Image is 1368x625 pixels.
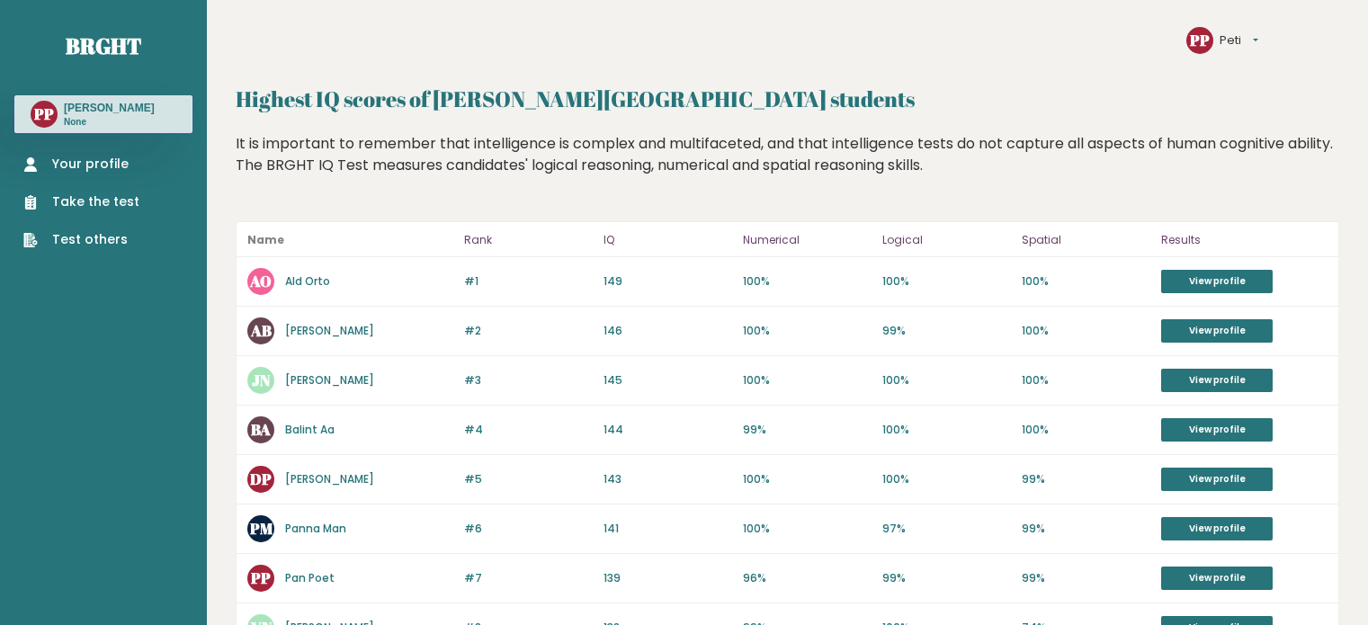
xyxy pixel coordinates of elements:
[743,570,872,586] p: 96%
[743,471,872,487] p: 100%
[743,273,872,290] p: 100%
[64,101,155,115] h3: [PERSON_NAME]
[1161,319,1273,343] a: View profile
[604,229,732,251] p: IQ
[251,419,271,440] text: BA
[1161,517,1273,540] a: View profile
[604,570,732,586] p: 139
[464,570,593,586] p: #7
[1161,468,1273,491] a: View profile
[882,372,1011,388] p: 100%
[1161,229,1328,251] p: Results
[464,422,593,438] p: #4
[464,229,593,251] p: Rank
[250,320,272,341] text: AB
[285,521,346,536] a: Panna Man
[247,232,284,247] b: Name
[604,422,732,438] p: 144
[604,372,732,388] p: 145
[1022,570,1150,586] p: 99%
[1161,418,1273,442] a: View profile
[236,83,1339,115] h2: Highest IQ scores of [PERSON_NAME][GEOGRAPHIC_DATA] students
[743,521,872,537] p: 100%
[464,273,593,290] p: #1
[604,323,732,339] p: 146
[1220,31,1258,49] button: Peti
[1161,567,1273,590] a: View profile
[743,372,872,388] p: 100%
[882,471,1011,487] p: 100%
[882,570,1011,586] p: 99%
[464,323,593,339] p: #2
[882,273,1011,290] p: 100%
[33,103,54,124] text: PP
[252,370,271,390] text: JN
[1022,273,1150,290] p: 100%
[249,518,273,539] text: PM
[66,31,141,60] a: Brght
[1161,270,1273,293] a: View profile
[882,521,1011,537] p: 97%
[236,133,1339,203] div: It is important to remember that intelligence is complex and multifaceted, and that intelligence ...
[250,567,271,588] text: PP
[1022,471,1150,487] p: 99%
[1022,422,1150,438] p: 100%
[23,155,139,174] a: Your profile
[464,471,593,487] p: #5
[285,471,374,487] a: [PERSON_NAME]
[882,229,1011,251] p: Logical
[64,116,155,129] p: None
[604,521,732,537] p: 141
[604,273,732,290] p: 149
[250,469,272,489] text: DP
[1022,521,1150,537] p: 99%
[285,570,335,585] a: Pan Poet
[1022,323,1150,339] p: 100%
[464,521,593,537] p: #6
[743,323,872,339] p: 100%
[285,323,374,338] a: [PERSON_NAME]
[882,422,1011,438] p: 100%
[285,422,335,437] a: Balint Aa
[1022,229,1150,251] p: Spatial
[604,471,732,487] p: 143
[743,422,872,438] p: 99%
[1022,372,1150,388] p: 100%
[464,372,593,388] p: #3
[249,271,272,291] text: AO
[23,192,139,211] a: Take the test
[743,229,872,251] p: Numerical
[1161,369,1273,392] a: View profile
[285,372,374,388] a: [PERSON_NAME]
[23,230,139,249] a: Test others
[285,273,330,289] a: Ald Orto
[1189,30,1210,50] text: PP
[882,323,1011,339] p: 99%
